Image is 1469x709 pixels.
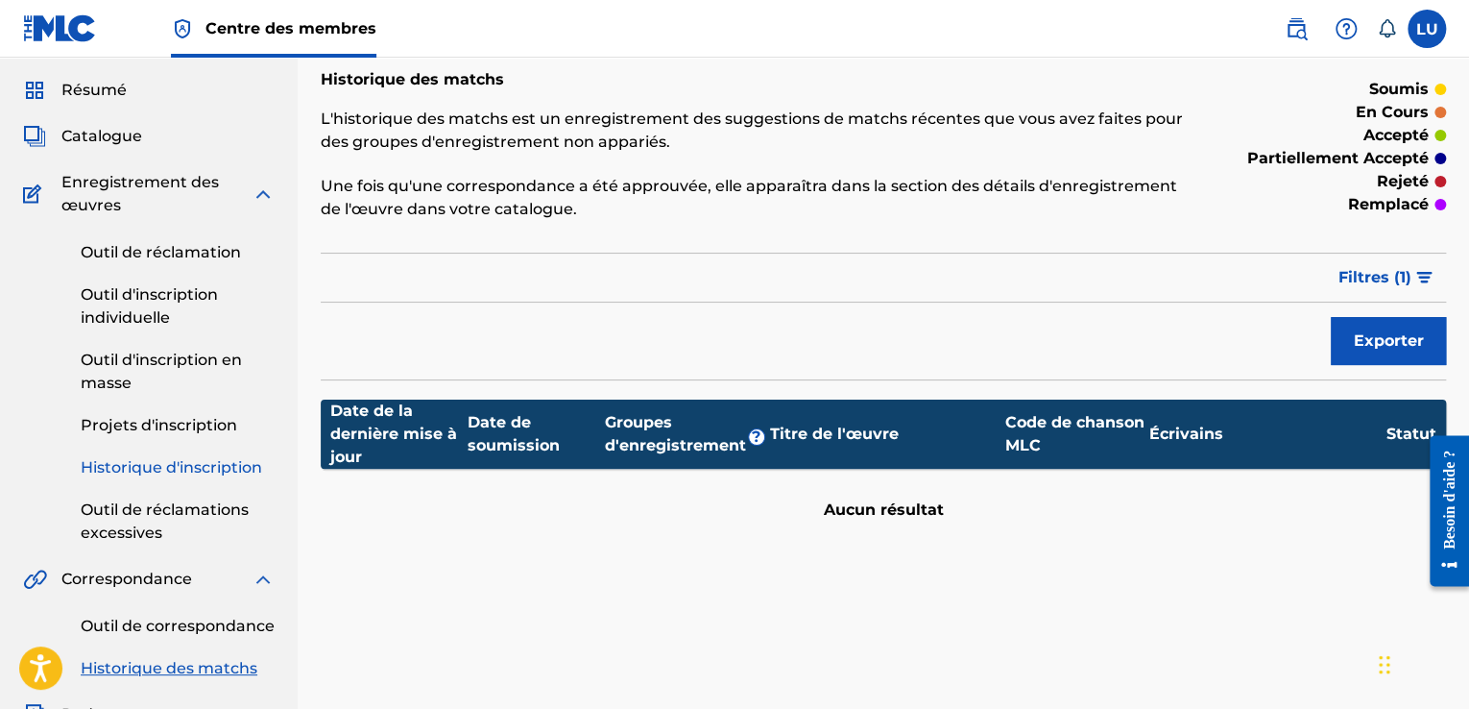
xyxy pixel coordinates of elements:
font: Outil d'inscription individuelle [81,285,218,327]
font: remplacé [1348,195,1429,213]
font: Projets d'inscription [81,416,237,434]
font: Historique des matchs [81,659,257,677]
a: Outil de réclamations excessives [81,499,275,545]
font: Outil de correspondance [81,617,275,635]
font: Code de chanson MLC [1005,413,1144,454]
font: Enregistrement des œuvres [61,173,219,214]
font: Correspondance [61,570,192,588]
font: Résumé [61,81,127,99]
font: Historique des matchs [321,70,504,88]
font: Catalogue [61,127,142,145]
font: Une fois qu'une correspondance a été approuvée, elle apparaîtra dans la section des détails d'enr... [321,177,1177,218]
img: recherche [1285,17,1308,40]
img: Résumé [23,79,46,102]
font: Centre des membres [205,19,376,37]
div: Traîner [1379,636,1390,694]
font: Date de soumission [468,413,560,454]
font: L'historique des matchs est un enregistrement des suggestions de matchs récentes que vous avez fa... [321,110,1183,151]
img: aide [1335,17,1358,40]
font: Date de la dernière mise à jour [330,402,457,466]
div: Menu utilisateur [1408,10,1446,48]
a: RésuméRésumé [23,79,127,102]
font: Statut [1386,425,1436,443]
font: en cours [1356,103,1429,121]
font: 1 [1400,268,1406,286]
font: Titre de l'œuvre [770,425,899,443]
a: Recherche publique [1277,10,1315,48]
a: Historique d'inscription [81,456,275,479]
img: développer [252,568,275,591]
font: accepté [1363,126,1429,144]
font: Exporter [1354,331,1424,350]
button: Filtres (1) [1327,254,1446,302]
a: Outil de réclamation [81,241,275,264]
button: Exporter [1331,317,1446,365]
a: Outil d'inscription en masse [81,349,275,395]
img: Détenteur des droits supérieurs [171,17,194,40]
iframe: Widget de discussion [1373,617,1469,709]
a: Outil d'inscription individuelle [81,283,275,330]
font: rejeté [1377,172,1429,190]
a: Outil de correspondance [81,615,275,638]
a: Projets d'inscription [81,414,275,437]
div: Aide [1327,10,1365,48]
div: Notifications [1377,19,1396,38]
img: filtre [1416,272,1433,283]
font: Filtres ( [1338,268,1400,286]
iframe: Centre de ressources [1415,421,1469,603]
font: Historique d'inscription [81,458,262,477]
font: soumis [1369,80,1429,98]
font: ? [752,428,760,446]
img: Enregistrement des œuvres [23,183,48,206]
font: Écrivains [1149,425,1223,443]
font: Outil de réclamation [81,243,241,261]
img: développer [252,183,275,206]
font: ) [1406,268,1411,286]
font: Groupes d'enregistrement [605,413,746,454]
font: Outil de réclamations excessives [81,501,249,542]
img: Logo du MLC [23,14,97,42]
font: Outil d'inscription en masse [81,351,242,392]
img: Catalogue [23,125,46,148]
font: partiellement accepté [1247,149,1429,167]
font: Aucun résultat [824,501,944,519]
img: Correspondance [23,568,47,591]
a: CatalogueCatalogue [23,125,142,148]
a: Historique des matchs [81,657,275,680]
